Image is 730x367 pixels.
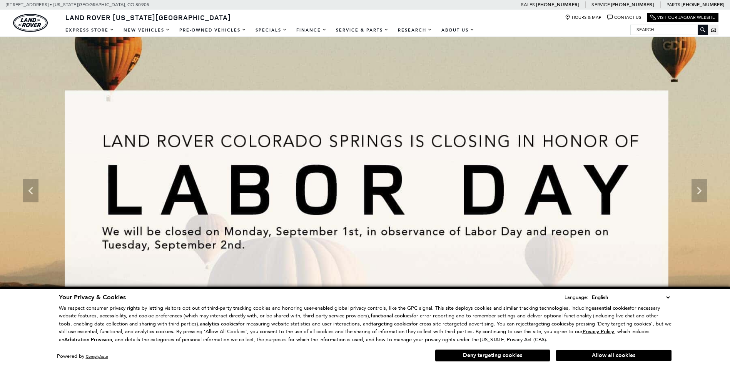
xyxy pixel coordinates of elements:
[59,293,126,302] span: Your Privacy & Cookies
[556,350,672,361] button: Allow all cookies
[521,2,535,7] span: Sales
[565,15,601,20] a: Hours & Map
[86,354,108,359] a: ComplyAuto
[607,15,641,20] a: Contact Us
[393,23,437,37] a: Research
[61,23,479,37] nav: Main Navigation
[682,2,724,8] a: [PHONE_NUMBER]
[119,23,175,37] a: New Vehicles
[565,295,588,300] div: Language:
[590,293,672,302] select: Language Select
[650,15,715,20] a: Visit Our Jaguar Website
[591,305,630,312] strong: essential cookies
[13,14,48,32] img: Land Rover
[536,2,579,8] a: [PHONE_NUMBER]
[435,349,550,362] button: Deny targeting cookies
[65,13,231,22] span: Land Rover [US_STATE][GEOGRAPHIC_DATA]
[61,23,119,37] a: EXPRESS STORE
[200,320,238,327] strong: analytics cookies
[57,354,108,359] div: Powered by
[583,328,614,335] u: Privacy Policy
[611,2,654,8] a: [PHONE_NUMBER]
[59,304,672,344] p: We respect consumer privacy rights by letting visitors opt out of third-party tracking cookies an...
[6,2,149,7] a: [STREET_ADDRESS] • [US_STATE][GEOGRAPHIC_DATA], CO 80905
[13,14,48,32] a: land-rover
[371,312,412,319] strong: functional cookies
[631,25,708,34] input: Search
[529,320,569,327] strong: targeting cookies
[692,179,707,202] div: Next
[292,23,331,37] a: Finance
[437,23,479,37] a: About Us
[331,23,393,37] a: Service & Parts
[23,179,38,202] div: Previous
[371,320,411,327] strong: targeting cookies
[667,2,680,7] span: Parts
[591,2,610,7] span: Service
[64,336,112,343] strong: Arbitration Provision
[251,23,292,37] a: Specials
[583,329,614,334] a: Privacy Policy
[175,23,251,37] a: Pre-Owned Vehicles
[61,13,236,22] a: Land Rover [US_STATE][GEOGRAPHIC_DATA]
